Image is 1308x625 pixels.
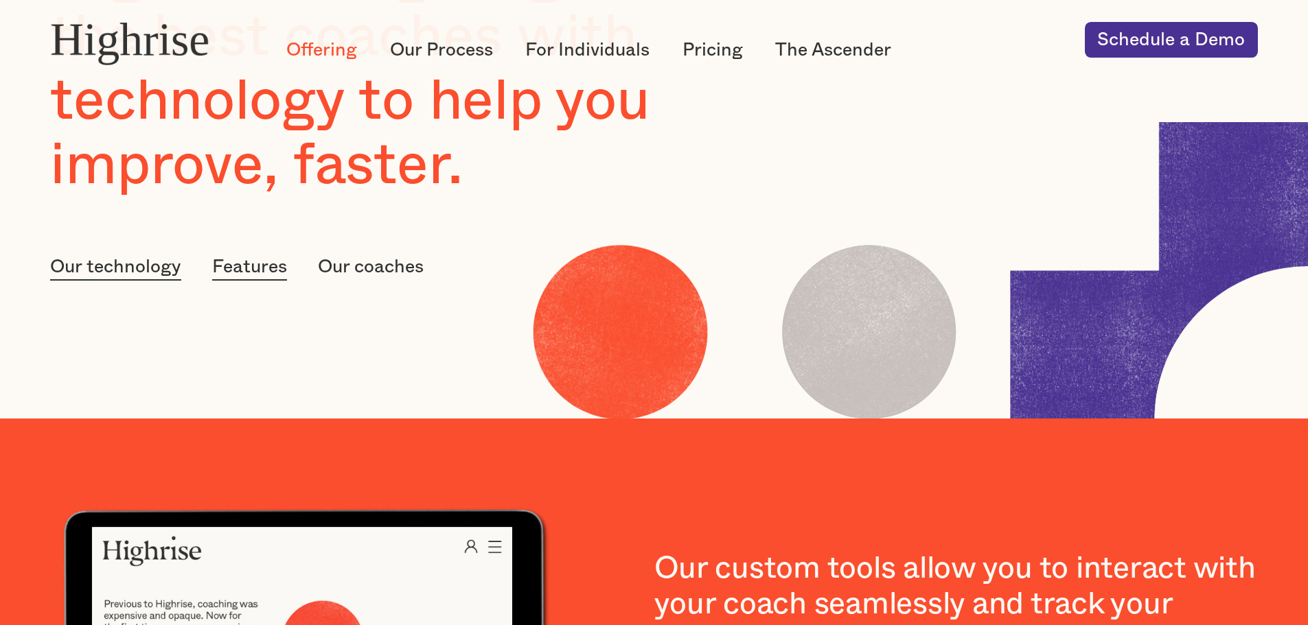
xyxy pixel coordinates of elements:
[212,255,287,281] a: Features
[1085,22,1258,58] a: Schedule a Demo
[286,38,357,62] a: Offering
[525,38,650,62] a: For Individuals
[390,38,493,62] a: Our Process
[775,38,891,62] a: The Ascender
[682,38,743,62] a: Pricing
[318,255,424,281] a: Our coaches
[50,14,209,66] div: Highrise
[50,8,249,71] a: Highrise
[50,255,181,281] a: Our technology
